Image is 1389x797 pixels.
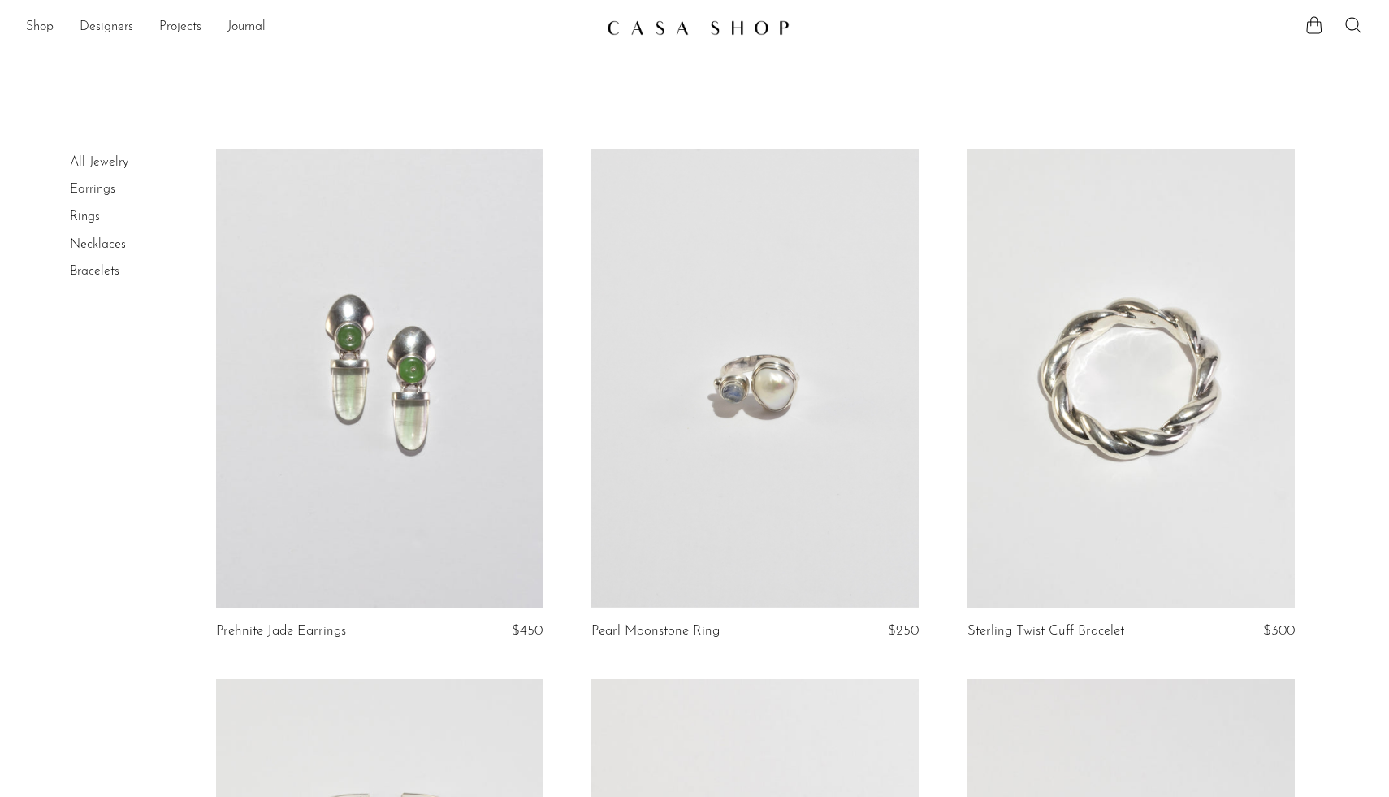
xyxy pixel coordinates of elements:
a: Shop [26,17,54,38]
a: Designers [80,17,133,38]
a: Journal [227,17,266,38]
a: Sterling Twist Cuff Bracelet [967,624,1124,639]
a: Projects [159,17,201,38]
a: All Jewelry [70,156,128,169]
span: $250 [888,624,919,638]
span: $300 [1263,624,1295,638]
a: Pearl Moonstone Ring [591,624,720,639]
ul: NEW HEADER MENU [26,14,594,41]
a: Necklaces [70,238,126,251]
a: Earrings [70,183,115,196]
nav: Desktop navigation [26,14,594,41]
a: Rings [70,210,100,223]
a: Prehnite Jade Earrings [216,624,346,639]
span: $450 [512,624,543,638]
a: Bracelets [70,265,119,278]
